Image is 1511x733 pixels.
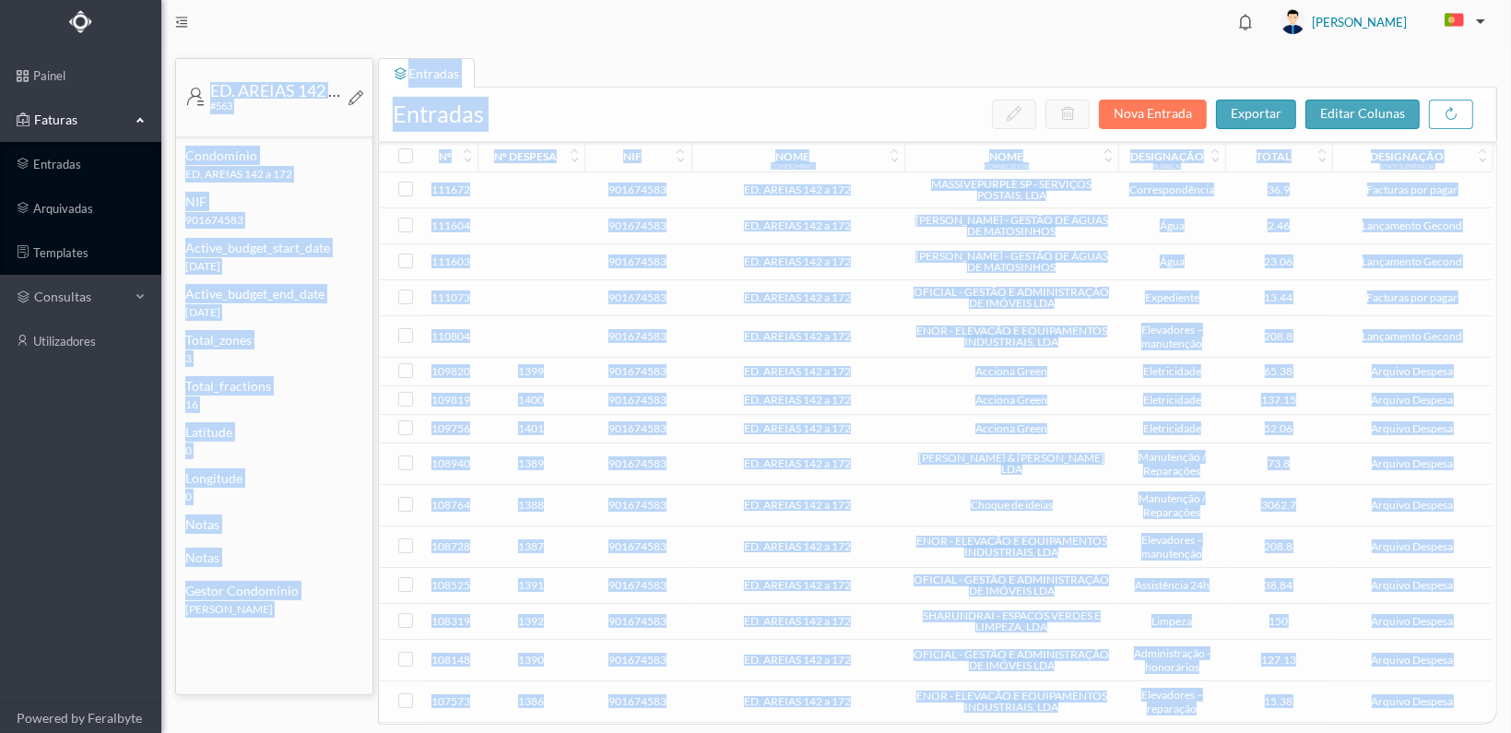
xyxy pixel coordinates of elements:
[1337,456,1488,470] span: Arquivo Despesa
[176,303,372,330] span: [DATE]
[482,456,580,470] span: 1389
[775,149,809,163] div: nome
[1337,254,1488,268] span: Lançamento Gecond
[176,349,372,376] span: 3
[589,614,687,628] span: 901674583
[1230,694,1328,708] span: 15.38
[975,364,1047,378] a: Acciona Green
[176,548,372,567] div: notas
[1337,498,1488,512] span: Arquivo Despesa
[1337,183,1488,196] span: Facturas por pagar
[589,694,687,708] span: 901674583
[210,100,232,112] span: #563
[1230,219,1328,232] span: 2.46
[1123,393,1221,407] span: Eletricidade
[1281,9,1305,34] img: user_titan3.af2715ee.jpg
[482,694,580,708] span: 1386
[589,183,687,196] span: 901674583
[1231,105,1281,121] span: exportar
[1337,614,1488,628] span: Arquivo Despesa
[1230,254,1328,268] span: 23.06
[1337,578,1488,592] span: Arquivo Despesa
[589,498,687,512] span: 901674583
[589,254,687,268] span: 901674583
[176,396,372,422] span: 16
[589,290,687,304] span: 901674583
[1230,393,1328,407] span: 137.15
[429,290,473,304] span: 111073
[175,16,188,29] i: icon: menu-fold
[915,249,1108,274] a: [PERSON_NAME] - GESTÃO DE ÁGUAS DE MATOSINHOS
[429,364,473,378] span: 109820
[34,288,126,306] span: consultas
[589,421,687,435] span: 901674583
[482,578,580,592] span: 1391
[975,393,1047,407] a: Acciona Green
[1337,290,1488,304] span: Facturas por pagar
[623,149,642,163] div: nif
[1230,456,1328,470] span: 73.8
[1230,539,1328,553] span: 208.8
[916,534,1107,559] a: ENOR - ELEVAÇÃO E EQUIPAMENTOS INDUSTRIAIS, LDA
[1123,646,1221,674] span: Administração - honorários
[744,254,851,268] a: ED. AREIAS 142 a 172
[176,238,372,257] div: active_budget_start_date
[1337,393,1488,407] span: Arquivo Despesa
[1230,421,1328,435] span: 52.06
[1337,421,1488,435] span: Arquivo Despesa
[916,689,1107,714] a: ENOR - ELEVAÇÃO E EQUIPAMENTOS INDUSTRIAIS, LDA
[210,82,340,99] div: ED. AREIAS 142 a 172
[429,539,473,553] span: 108728
[914,647,1109,672] a: OFICIAL - GESTÃO E ADMINISTRAÇÃO DE IMÓVEIS LDA
[771,162,815,170] div: condomínio
[176,257,372,284] span: [DATE]
[744,456,851,470] a: ED. AREIAS 142 a 172
[744,653,851,667] a: ED. AREIAS 142 a 172
[176,146,372,165] div: condomínio
[429,254,473,268] span: 111603
[1337,219,1488,232] span: Lançamento Gecond
[744,364,851,378] a: ED. AREIAS 142 a 172
[482,653,580,667] span: 1390
[1230,329,1328,343] span: 208.8
[744,183,851,196] a: ED. AREIAS 142 a 172
[1123,323,1221,350] span: Elevadores – manutenção
[176,600,372,627] span: [PERSON_NAME]
[482,393,580,407] span: 1400
[1234,10,1257,34] i: icon: bell
[1123,578,1221,592] span: Assistência 24h
[429,421,473,435] span: 109756
[1123,450,1221,478] span: Manutenção / Reparações
[429,694,473,708] span: 107573
[1123,219,1221,232] span: Água
[176,376,372,396] div: total_fractions
[482,498,580,512] span: 1388
[1230,578,1328,592] span: 38.84
[1123,364,1221,378] span: Eletricidade
[482,364,580,378] span: 1399
[176,442,372,468] span: 0
[1337,653,1488,667] span: Arquivo Despesa
[429,498,473,512] span: 108764
[914,573,1109,597] a: OFICIAL - GESTÃO E ADMINISTRAÇÃO DE IMÓVEIS LDA
[589,329,687,343] span: 901674583
[918,451,1104,476] a: [PERSON_NAME] & [PERSON_NAME] LDA
[429,329,473,343] span: 110804
[1123,254,1221,268] span: Água
[1123,491,1221,519] span: Manutenção / Reparações
[744,694,851,708] a: ED. AREIAS 142 a 172
[429,219,473,232] span: 111604
[176,468,372,488] div: longitude
[176,284,372,303] div: active_budget_end_date
[482,614,580,628] span: 1392
[1230,364,1328,378] span: 65.38
[1123,533,1221,561] span: Elevadores – manutenção
[1257,149,1292,163] div: total
[429,653,473,667] span: 108148
[744,539,851,553] a: ED. AREIAS 142 a 172
[923,609,1101,633] a: SHARUNDRAI - ESPAÇOS VERDES E LIMPEZA, LDA
[1337,329,1488,343] span: Lançamento Gecond
[1153,162,1180,170] div: rubrica
[482,421,580,435] span: 1401
[69,10,92,33] img: Logo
